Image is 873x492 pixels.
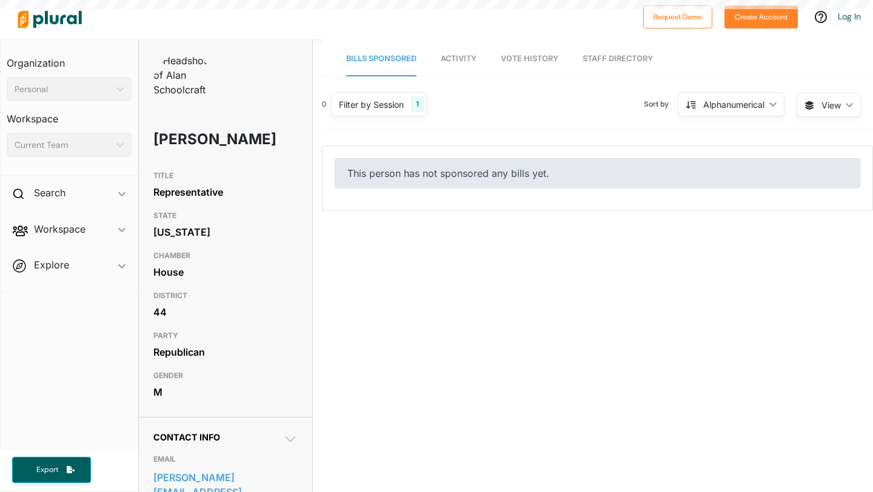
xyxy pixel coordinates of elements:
[153,263,298,281] div: House
[583,42,653,76] a: Staff Directory
[838,11,861,22] a: Log In
[644,99,678,110] span: Sort by
[703,98,764,111] div: Alphanumerical
[153,168,298,183] h3: TITLE
[153,248,298,263] h3: CHAMBER
[153,208,298,223] h3: STATE
[15,83,112,96] div: Personal
[821,99,841,111] span: View
[153,328,298,343] h3: PARTY
[15,139,112,151] div: Current Team
[153,223,298,241] div: [US_STATE]
[724,5,798,28] button: Create Account
[153,343,298,361] div: Republican
[34,186,65,199] h2: Search
[153,183,298,201] div: Representative
[724,10,798,22] a: Create Account
[153,121,240,158] h1: [PERSON_NAME]
[153,53,214,97] img: Headshot of Alan Schoolcraft
[322,99,327,110] div: 0
[643,5,712,28] button: Request Demo
[153,368,298,383] h3: GENDER
[7,101,132,128] h3: Workspace
[339,98,404,111] div: Filter by Session
[153,452,298,467] h3: EMAIL
[441,42,477,76] a: Activity
[12,457,91,483] button: Export
[346,54,416,63] span: Bills Sponsored
[153,303,298,321] div: 44
[153,383,298,401] div: M
[501,42,558,76] a: Vote History
[335,158,860,188] div: This person has not sponsored any bills yet.
[501,54,558,63] span: Vote History
[411,96,424,112] div: 1
[153,432,220,442] span: Contact Info
[7,45,132,72] h3: Organization
[153,288,298,303] h3: DISTRICT
[28,465,67,475] span: Export
[643,10,712,22] a: Request Demo
[441,54,477,63] span: Activity
[346,42,416,76] a: Bills Sponsored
